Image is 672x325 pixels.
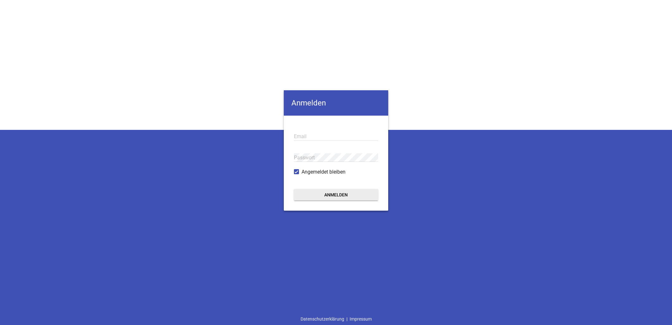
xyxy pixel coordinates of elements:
button: Anmelden [294,189,378,201]
span: Angemeldet bleiben [302,168,345,176]
a: Impressum [347,313,374,325]
a: Datenschutzerklärung [298,313,346,325]
h4: Anmelden [284,90,388,116]
div: | [298,313,374,325]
